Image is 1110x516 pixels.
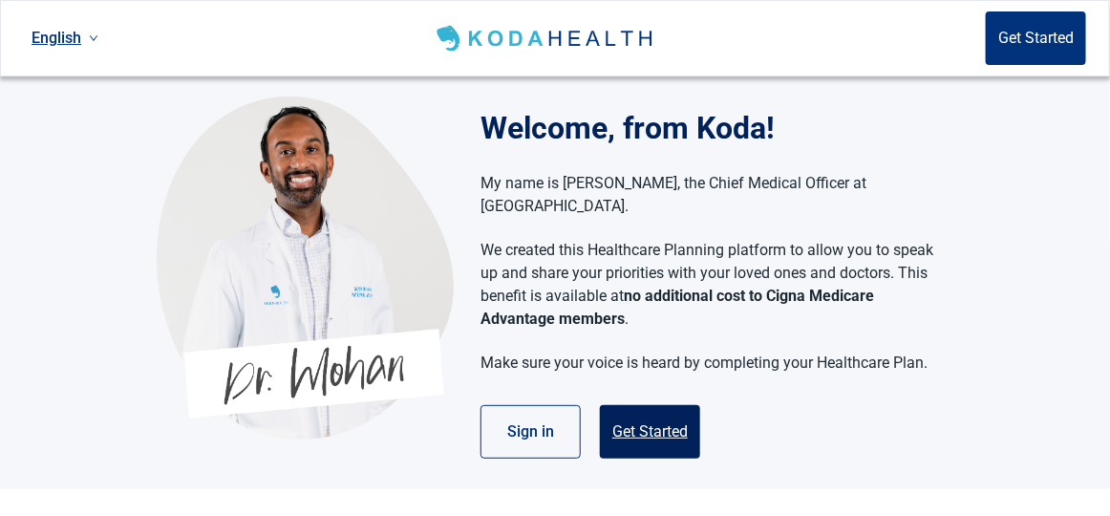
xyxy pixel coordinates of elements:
img: Koda Health [157,96,454,440]
strong: no additional cost to Cigna Medicare Advantage members [480,287,874,328]
span: down [89,33,98,43]
h1: Welcome, from Koda! [480,105,953,151]
button: Sign in [480,405,581,459]
button: Get Started [986,11,1086,65]
img: Koda Health [433,23,659,54]
button: Get Started [600,405,700,459]
a: Current language: English [24,22,106,54]
p: Make sure your voice is heard by completing your Healthcare Plan. [480,352,934,375]
p: We created this Healthcare Planning platform to allow you to speak up and share your priorities w... [480,239,934,331]
p: My name is [PERSON_NAME], the Chief Medical Officer at [GEOGRAPHIC_DATA]. [480,172,934,218]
